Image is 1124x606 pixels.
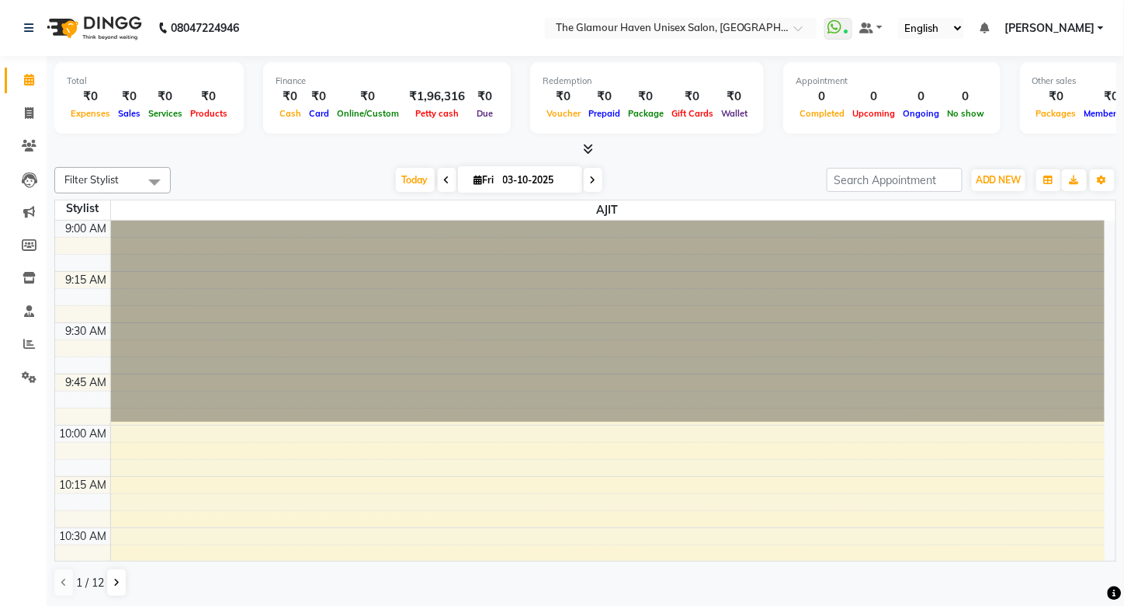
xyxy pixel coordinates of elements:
span: Petty cash [411,108,463,119]
div: Total [67,75,231,88]
span: Due [473,108,497,119]
span: ADD NEW [976,174,1022,186]
span: Gift Cards [668,108,717,119]
span: Today [396,168,435,192]
span: Online/Custom [333,108,403,119]
span: Prepaid [585,108,624,119]
span: Upcoming [848,108,899,119]
span: Cash [276,108,305,119]
div: 9:45 AM [63,374,110,391]
div: ₹0 [276,88,305,106]
span: Filter Stylist [64,173,119,186]
div: ₹0 [67,88,114,106]
div: Redemption [543,75,751,88]
div: 10:00 AM [57,426,110,442]
div: 10:15 AM [57,477,110,493]
span: Card [305,108,333,119]
span: Ongoing [899,108,943,119]
div: ₹0 [585,88,624,106]
div: ₹0 [624,88,668,106]
div: 10:30 AM [57,528,110,545]
div: 9:00 AM [63,221,110,237]
div: 9:30 AM [63,323,110,340]
span: No show [943,108,988,119]
div: 0 [796,88,848,106]
input: Search Appointment [827,168,963,192]
span: Package [624,108,668,119]
div: Appointment [796,75,988,88]
span: Fri [470,174,498,186]
div: ₹0 [471,88,498,106]
span: Voucher [543,108,585,119]
div: ₹0 [668,88,717,106]
div: Stylist [55,200,110,217]
div: ₹1,96,316 [403,88,471,106]
div: ₹0 [543,88,585,106]
div: ₹0 [1032,88,1081,106]
img: logo [40,6,146,50]
button: ADD NEW [972,169,1025,191]
div: ₹0 [333,88,403,106]
span: [PERSON_NAME] [1004,20,1095,37]
div: 9:15 AM [63,272,110,288]
div: ₹0 [144,88,186,106]
span: 1 / 12 [76,575,104,591]
span: Sales [114,108,144,119]
div: 0 [848,88,899,106]
span: Expenses [67,108,114,119]
span: Completed [796,108,848,119]
span: AJIT [111,200,1105,220]
div: ₹0 [114,88,144,106]
span: Wallet [717,108,751,119]
div: Finance [276,75,498,88]
b: 08047224946 [171,6,239,50]
input: 2025-10-03 [498,169,576,192]
div: 0 [943,88,988,106]
span: Packages [1032,108,1081,119]
span: Services [144,108,186,119]
div: 0 [899,88,943,106]
span: Products [186,108,231,119]
div: ₹0 [305,88,333,106]
div: ₹0 [717,88,751,106]
div: ₹0 [186,88,231,106]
